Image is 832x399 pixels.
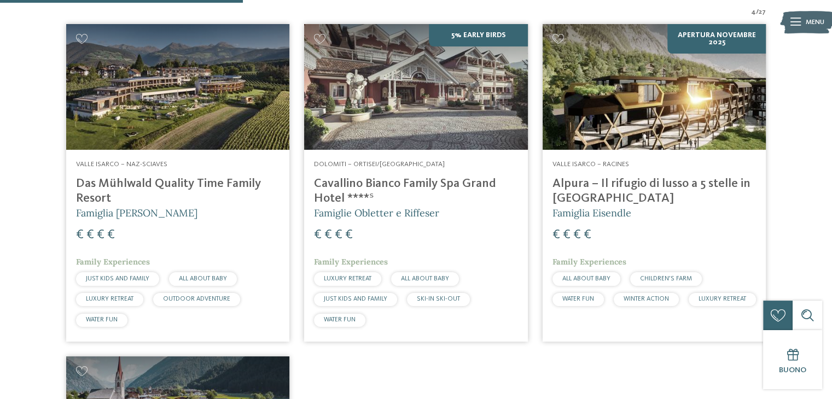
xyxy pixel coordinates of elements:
[314,257,388,267] span: Family Experiences
[417,296,460,302] span: SKI-IN SKI-OUT
[324,316,356,323] span: WATER FUN
[163,296,230,302] span: OUTDOOR ADVENTURE
[314,177,517,206] h4: Cavallino Bianco Family Spa Grand Hotel ****ˢ
[779,366,806,374] span: Buono
[699,296,746,302] span: LUXURY RETREAT
[76,257,150,267] span: Family Experiences
[324,228,332,242] span: €
[66,24,289,342] a: Cercate un hotel per famiglie? Qui troverete solo i migliori! Valle Isarco – Naz-Sciaves Das Mühl...
[304,24,527,150] img: Family Spa Grand Hotel Cavallino Bianco ****ˢ
[759,7,766,17] span: 27
[76,177,280,206] h4: Das Mühlwald Quality Time Family Resort
[66,24,289,150] img: Cercate un hotel per famiglie? Qui troverete solo i migliori!
[314,161,445,168] span: Dolomiti – Ortisei/[GEOGRAPHIC_DATA]
[401,275,449,282] span: ALL ABOUT BABY
[751,7,756,17] span: 4
[345,228,353,242] span: €
[573,228,581,242] span: €
[76,207,197,219] span: Famiglia [PERSON_NAME]
[552,177,756,206] h4: Alpura – Il rifugio di lusso a 5 stelle in [GEOGRAPHIC_DATA]
[86,228,94,242] span: €
[763,330,822,389] a: Buono
[179,275,227,282] span: ALL ABOUT BABY
[314,228,322,242] span: €
[562,275,610,282] span: ALL ABOUT BABY
[543,24,766,342] a: Cercate un hotel per famiglie? Qui troverete solo i migliori! Apertura novembre 2025 Valle Isarco...
[76,228,84,242] span: €
[552,207,631,219] span: Famiglia Eisendle
[335,228,342,242] span: €
[552,257,626,267] span: Family Experiences
[543,24,766,150] img: Cercate un hotel per famiglie? Qui troverete solo i migliori!
[97,228,104,242] span: €
[86,316,118,323] span: WATER FUN
[552,228,560,242] span: €
[552,161,629,168] span: Valle Isarco – Racines
[324,275,371,282] span: LUXURY RETREAT
[86,275,149,282] span: JUST KIDS AND FAMILY
[324,296,387,302] span: JUST KIDS AND FAMILY
[640,275,692,282] span: CHILDREN’S FARM
[86,296,133,302] span: LUXURY RETREAT
[314,207,439,219] span: Famiglie Obletter e Riffeser
[563,228,571,242] span: €
[562,296,594,302] span: WATER FUN
[76,161,167,168] span: Valle Isarco – Naz-Sciaves
[624,296,669,302] span: WINTER ACTION
[584,228,591,242] span: €
[304,24,527,342] a: Cercate un hotel per famiglie? Qui troverete solo i migliori! 5% Early Birds Dolomiti – Ortisei/[...
[107,228,115,242] span: €
[756,7,759,17] span: /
